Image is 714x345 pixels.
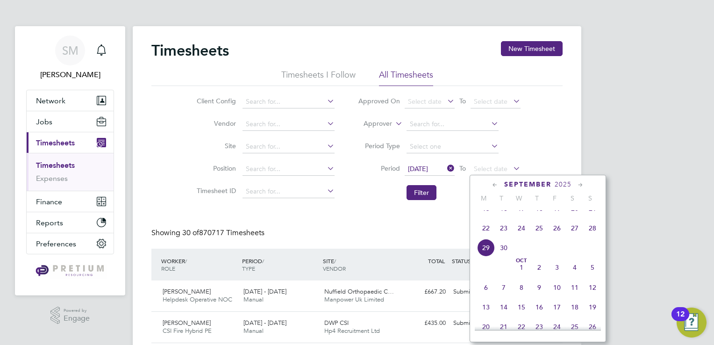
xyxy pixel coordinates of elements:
span: 12 [584,279,601,296]
span: 25 [566,318,584,336]
span: 10 [548,279,566,296]
span: 27 [566,219,584,237]
span: DWP CSI [324,319,349,327]
span: Timesheets [36,138,75,147]
span: September [504,180,551,188]
span: Engage [64,315,90,323]
a: SM[PERSON_NAME] [26,36,114,80]
span: / [262,257,264,265]
div: WORKER [159,252,240,277]
span: T [493,194,510,202]
span: 28 [584,219,601,237]
span: Hp4 Recruitment Ltd [324,327,380,335]
span: Finance [36,197,62,206]
input: Search for... [243,163,335,176]
span: Network [36,96,65,105]
span: 870717 Timesheets [182,228,264,237]
label: Timesheet ID [194,187,236,195]
span: [DATE] - [DATE] [243,319,286,327]
span: Select date [474,165,507,173]
a: Timesheets [36,161,75,170]
span: 9 [530,279,548,296]
a: Powered byEngage [50,307,90,324]
span: Reports [36,218,63,227]
span: [PERSON_NAME] [163,287,211,295]
span: 24 [513,219,530,237]
span: 5 [584,259,601,276]
span: Jobs [36,117,52,126]
span: Select date [408,97,442,106]
span: S [564,194,581,202]
span: Sinead Mills [26,69,114,80]
span: Helpdesk Operative NOC [163,295,232,303]
span: TOTAL [428,257,445,265]
span: Nuffield Orthopaedic C… [324,287,394,295]
span: 17 [548,298,566,316]
img: pretium-logo-retina.png [33,264,107,279]
span: To [457,95,469,107]
span: / [334,257,336,265]
div: £435.00 [401,316,450,331]
span: Preferences [36,239,76,248]
input: Search for... [243,140,335,153]
div: SITE [321,252,401,277]
span: F [546,194,564,202]
div: Submitted [450,284,498,300]
li: All Timesheets [379,69,433,86]
input: Search for... [243,118,335,131]
span: Oct [513,259,530,263]
span: [DATE] - [DATE] [243,287,286,295]
span: 7 [495,279,513,296]
input: Search for... [243,95,335,108]
span: 3 [548,259,566,276]
span: 19 [584,298,601,316]
span: [DATE] [408,165,428,173]
button: Filter [407,185,436,200]
input: Select one [407,140,499,153]
h2: Timesheets [151,41,229,60]
span: Manual [243,327,264,335]
label: Site [194,142,236,150]
span: 29 [477,239,495,257]
button: Network [27,90,114,111]
span: T [528,194,546,202]
label: Position [194,164,236,172]
span: TYPE [242,265,255,272]
div: PERIOD [240,252,321,277]
span: 15 [513,298,530,316]
span: 22 [513,318,530,336]
button: Finance [27,191,114,212]
span: 11 [566,279,584,296]
nav: Main navigation [15,26,125,295]
span: M [475,194,493,202]
span: ROLE [161,265,175,272]
button: Preferences [27,233,114,254]
label: Vendor [194,119,236,128]
span: Select date [474,97,507,106]
div: Submitted [450,316,498,331]
div: STATUS [450,252,498,269]
span: SM [62,44,79,57]
span: Manpower Uk Limited [324,295,384,303]
span: S [581,194,599,202]
a: Go to home page [26,264,114,279]
span: 23 [495,219,513,237]
a: Expenses [36,174,68,183]
span: / [185,257,187,265]
button: Jobs [27,111,114,132]
span: 23 [530,318,548,336]
span: 24 [548,318,566,336]
span: 20 [477,318,495,336]
label: Period [358,164,400,172]
span: 2 [530,259,548,276]
span: 4 [566,259,584,276]
div: Showing [151,228,266,238]
button: New Timesheet [501,41,563,56]
span: 18 [566,298,584,316]
span: 26 [584,318,601,336]
button: Reports [27,212,114,233]
span: 6 [477,279,495,296]
li: Timesheets I Follow [281,69,356,86]
label: Period Type [358,142,400,150]
button: Open Resource Center, 12 new notifications [677,308,707,338]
